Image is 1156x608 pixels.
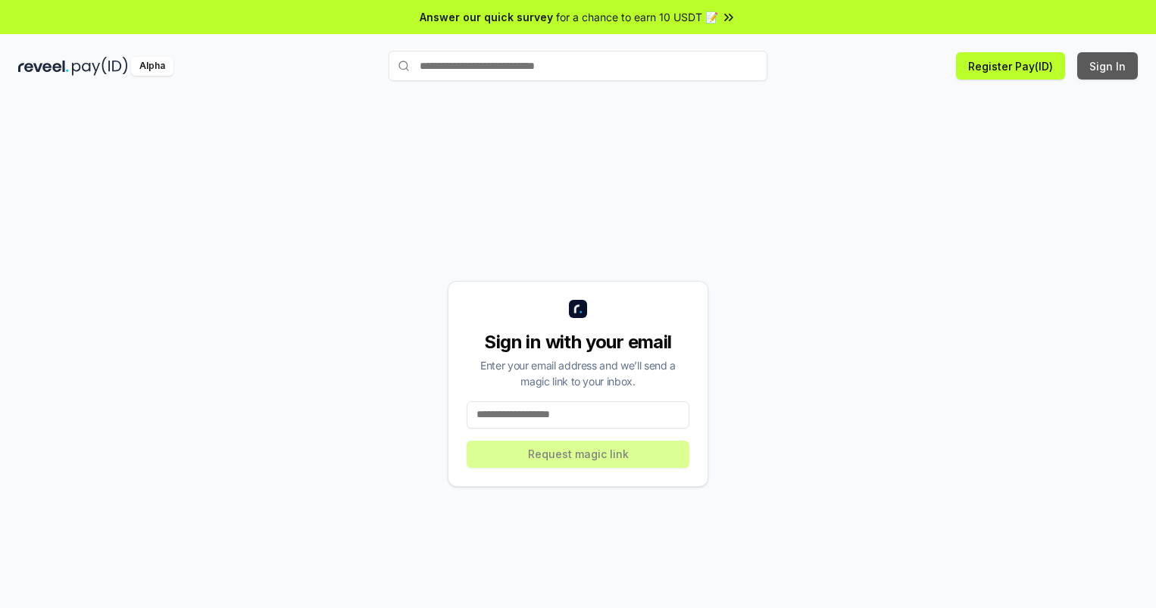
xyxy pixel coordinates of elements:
[420,9,553,25] span: Answer our quick survey
[1077,52,1138,80] button: Sign In
[556,9,718,25] span: for a chance to earn 10 USDT 📝
[131,57,173,76] div: Alpha
[18,57,69,76] img: reveel_dark
[467,330,689,354] div: Sign in with your email
[956,52,1065,80] button: Register Pay(ID)
[72,57,128,76] img: pay_id
[467,357,689,389] div: Enter your email address and we’ll send a magic link to your inbox.
[569,300,587,318] img: logo_small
